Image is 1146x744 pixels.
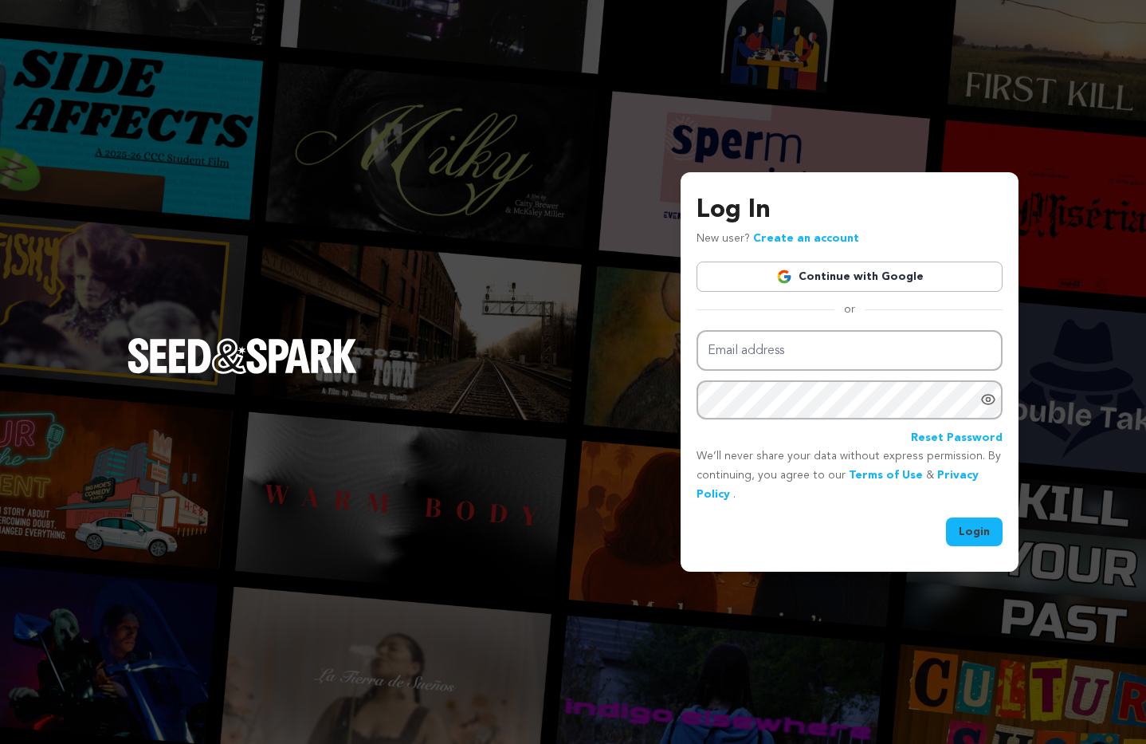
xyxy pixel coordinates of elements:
[776,269,792,285] img: Google logo
[697,330,1003,371] input: Email address
[697,447,1003,504] p: We’ll never share your data without express permission. By continuing, you agree to our & .
[849,470,923,481] a: Terms of Use
[753,233,859,244] a: Create an account
[697,262,1003,292] a: Continue with Google
[911,429,1003,448] a: Reset Password
[834,301,865,317] span: or
[128,338,357,405] a: Seed&Spark Homepage
[697,230,859,249] p: New user?
[697,470,979,500] a: Privacy Policy
[946,518,1003,546] button: Login
[128,338,357,373] img: Seed&Spark Logo
[980,392,996,407] a: Show password as plain text. Warning: this will display your password on the screen.
[697,191,1003,230] h3: Log In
